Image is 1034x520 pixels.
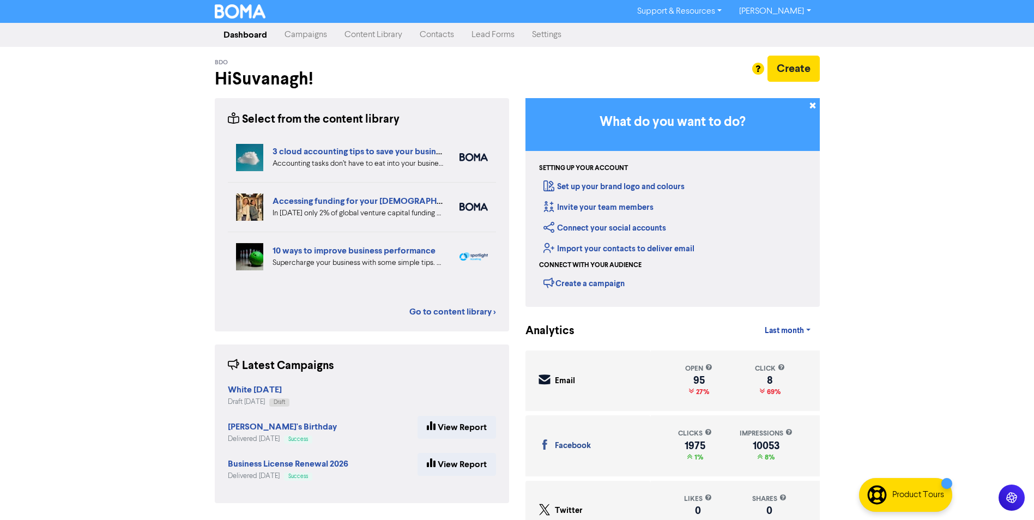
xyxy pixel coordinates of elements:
a: View Report [418,416,496,439]
a: Support & Resources [628,3,730,20]
div: Create a campaign [543,275,625,291]
span: 8% [763,453,775,462]
a: Go to content library > [409,305,496,318]
a: Last month [756,320,819,342]
div: 0 [752,506,787,515]
span: BDO [215,59,228,66]
a: View Report [418,453,496,476]
div: 1975 [678,442,712,450]
div: Accounting tasks don’t have to eat into your business time. With the right cloud accounting softw... [273,158,443,170]
div: impressions [740,428,793,439]
a: Settings [523,24,570,46]
div: likes [684,494,712,504]
strong: [PERSON_NAME]'s Birthday [228,421,337,432]
span: 27% [694,388,709,396]
div: Connect with your audience [539,261,642,270]
a: Import your contacts to deliver email [543,244,694,254]
div: In 2024 only 2% of global venture capital funding went to female-only founding teams. We highligh... [273,208,443,219]
a: Accessing funding for your [DEMOGRAPHIC_DATA]-led businesses [273,196,539,207]
span: Last month [765,326,804,336]
div: 8 [755,376,785,385]
a: 3 cloud accounting tips to save your business time and money [273,146,512,157]
a: Content Library [336,24,411,46]
div: open [685,364,712,374]
a: [PERSON_NAME]'s Birthday [228,423,337,432]
div: Email [555,375,575,388]
div: Analytics [525,323,561,340]
a: Business License Renewal 2026 [228,460,348,469]
div: shares [752,494,787,504]
div: Latest Campaigns [228,358,334,374]
div: clicks [678,428,712,439]
div: Getting Started in BOMA [525,98,820,307]
span: Success [288,474,308,479]
span: 69% [765,388,781,396]
a: 10 ways to improve business performance [273,245,436,256]
a: White [DATE] [228,386,282,395]
div: 95 [685,376,712,385]
div: Delivered [DATE] [228,434,337,444]
a: Connect your social accounts [543,223,666,233]
h3: What do you want to do? [542,114,803,130]
img: BOMA Logo [215,4,266,19]
h2: Hi Suvanagh ! [215,69,509,89]
div: 10053 [740,442,793,450]
iframe: Chat Widget [979,468,1034,520]
div: Delivered [DATE] [228,471,348,481]
div: Twitter [555,505,583,517]
strong: Business License Renewal 2026 [228,458,348,469]
div: 0 [684,506,712,515]
span: 1% [692,453,703,462]
a: Lead Forms [463,24,523,46]
div: Setting up your account [539,164,628,173]
div: Draft [DATE] [228,397,289,407]
div: Supercharge your business with some simple tips. Eliminate distractions & bad customers, get a pl... [273,257,443,269]
div: Facebook [555,440,591,452]
strong: White [DATE] [228,384,282,395]
a: [PERSON_NAME] [730,3,819,20]
img: spotlight [459,252,488,261]
a: Invite your team members [543,202,654,213]
div: click [755,364,785,374]
span: Success [288,437,308,442]
span: Draft [274,400,285,405]
a: Campaigns [276,24,336,46]
a: Set up your brand logo and colours [543,182,685,192]
img: boma_accounting [459,153,488,161]
button: Create [767,56,820,82]
a: Dashboard [215,24,276,46]
img: boma [459,203,488,211]
a: Contacts [411,24,463,46]
div: Select from the content library [228,111,400,128]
